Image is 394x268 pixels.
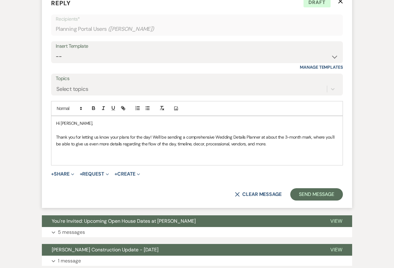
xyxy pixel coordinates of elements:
button: View [320,244,352,256]
p: 1 message [58,257,81,265]
span: [PERSON_NAME] Construction Update - [DATE] [52,246,159,253]
a: Manage Templates [300,64,343,70]
button: 5 messages [42,227,352,238]
button: Share [51,172,74,177]
div: Insert Template [56,42,338,51]
button: View [320,215,352,227]
span: You're Invited: Upcoming Open House Dates at [PERSON_NAME] [52,218,196,224]
label: Topics [56,74,338,83]
button: Request [80,172,109,177]
span: + [115,172,117,177]
button: Create [115,172,140,177]
span: ( [PERSON_NAME] ) [108,25,154,33]
span: + [80,172,82,177]
span: View [330,218,342,224]
button: Send Message [290,188,343,201]
p: Hi [PERSON_NAME], [56,120,338,127]
button: Clear message [235,192,282,197]
span: + [51,172,54,177]
p: Recipients* [56,15,338,23]
div: Planning Portal Users [56,23,338,35]
p: Thank you for letting us know your plans for the day! We'll be sending a comprehensive Wedding De... [56,134,338,148]
span: View [330,246,342,253]
button: [PERSON_NAME] Construction Update - [DATE] [42,244,320,256]
button: You're Invited: Upcoming Open House Dates at [PERSON_NAME] [42,215,320,227]
p: 5 messages [58,228,85,236]
div: Select topics [56,85,88,93]
button: 1 message [42,256,352,266]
